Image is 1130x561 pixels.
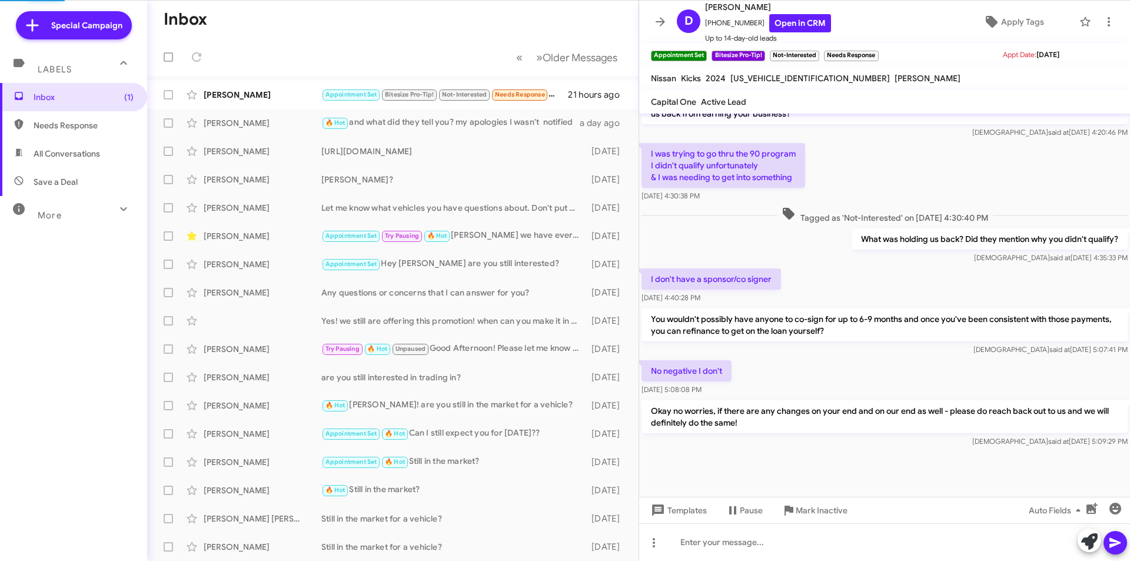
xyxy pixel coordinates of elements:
[769,14,831,32] a: Open in CRM
[321,145,586,157] div: [URL][DOMAIN_NAME]
[325,458,377,466] span: Appointment Set
[712,51,765,61] small: Bitesize Pro-Tip!
[586,428,629,440] div: [DATE]
[34,148,100,160] span: All Conversations
[204,456,321,468] div: [PERSON_NAME]
[325,345,360,353] span: Try Pausing
[325,486,345,494] span: 🔥 Hot
[325,430,377,437] span: Appointment Set
[321,257,586,271] div: Hey [PERSON_NAME] are you still interested?
[321,513,586,525] div: Still in the market for a vehicle?
[642,400,1128,433] p: Okay no worries, if there are any changes on your end and on our end as well - please do reach ba...
[124,91,134,103] span: (1)
[586,456,629,468] div: [DATE]
[586,258,629,270] div: [DATE]
[586,371,629,383] div: [DATE]
[16,11,132,39] a: Special Campaign
[38,210,62,221] span: More
[705,14,831,32] span: [PHONE_NUMBER]
[325,260,377,268] span: Appointment Set
[740,500,763,521] span: Pause
[204,89,321,101] div: [PERSON_NAME]
[321,315,586,327] div: Yes! we still are offering this promotion! when can you make it in with a proof of income, reside...
[1048,437,1069,446] span: said at
[321,342,586,356] div: Good Afternoon! Please let me know if you would be interested in just coming in to see your optio...
[325,119,345,127] span: 🔥 Hot
[34,176,78,188] span: Save a Deal
[509,45,530,69] button: Previous
[204,513,321,525] div: [PERSON_NAME] [PERSON_NAME]
[34,119,134,131] span: Needs Response
[651,97,696,107] span: Capital One
[651,51,707,61] small: Appointment Set
[639,500,716,521] button: Templates
[325,232,377,240] span: Appointment Set
[204,287,321,298] div: [PERSON_NAME]
[204,174,321,185] div: [PERSON_NAME]
[321,287,586,298] div: Any questions or concerns that I can answer for you?
[642,360,732,381] p: No negative I don't
[385,430,405,437] span: 🔥 Hot
[642,191,700,200] span: [DATE] 4:30:38 PM
[442,91,487,98] span: Not-Interested
[204,258,321,270] div: [PERSON_NAME]
[586,230,629,242] div: [DATE]
[716,500,772,521] button: Pause
[204,371,321,383] div: [PERSON_NAME]
[321,88,568,101] div: No negative I don't
[385,458,405,466] span: 🔥 Hot
[586,484,629,496] div: [DATE]
[972,437,1128,446] span: [DEMOGRAPHIC_DATA] [DATE] 5:09:29 PM
[586,315,629,327] div: [DATE]
[568,89,629,101] div: 21 hours ago
[586,202,629,214] div: [DATE]
[385,91,434,98] span: Bitesize Pro-Tip!
[684,12,693,31] span: D
[321,174,586,185] div: [PERSON_NAME]?
[529,45,624,69] button: Next
[895,73,960,84] span: [PERSON_NAME]
[321,202,586,214] div: Let me know what vehicles you have questions about. Don't put your name or phone number on anythi...
[642,385,702,394] span: [DATE] 5:08:08 PM
[367,345,387,353] span: 🔥 Hot
[586,513,629,525] div: [DATE]
[642,293,700,302] span: [DATE] 4:40:28 PM
[796,500,847,521] span: Mark Inactive
[1003,50,1036,59] span: Appt Date:
[770,51,819,61] small: Not-Interested
[706,73,726,84] span: 2024
[974,253,1128,262] span: [DEMOGRAPHIC_DATA] [DATE] 4:35:33 PM
[204,484,321,496] div: [PERSON_NAME]
[321,399,586,412] div: [PERSON_NAME]! are you still in the market for a vehicle?
[321,541,586,553] div: Still in the market for a vehicle?
[586,174,629,185] div: [DATE]
[321,455,586,469] div: Still in the market?
[204,428,321,440] div: [PERSON_NAME]
[204,400,321,411] div: [PERSON_NAME]
[1048,128,1069,137] span: said at
[321,483,586,497] div: Still in the market?
[777,207,993,224] span: Tagged as 'Not-Interested' on [DATE] 4:30:40 PM
[385,232,419,240] span: Try Pausing
[772,500,857,521] button: Mark Inactive
[536,50,543,65] span: »
[1019,500,1095,521] button: Auto Fields
[730,73,890,84] span: [US_VEHICLE_IDENTIFICATION_NUMBER]
[586,145,629,157] div: [DATE]
[204,117,321,129] div: [PERSON_NAME]
[321,116,580,130] div: and what did they tell you? my apologies I wasn't notified
[51,19,122,31] span: Special Campaign
[1050,253,1071,262] span: said at
[204,343,321,355] div: [PERSON_NAME]
[586,343,629,355] div: [DATE]
[1029,500,1085,521] span: Auto Fields
[972,128,1128,137] span: [DEMOGRAPHIC_DATA] [DATE] 4:20:46 PM
[701,97,746,107] span: Active Lead
[580,117,629,129] div: a day ago
[1036,50,1059,59] span: [DATE]
[321,427,586,440] div: Can I still expect you for [DATE]??
[495,91,545,98] span: Needs Response
[642,268,781,290] p: I don't have a sponsor/co signer
[427,232,447,240] span: 🔥 Hot
[642,143,805,188] p: I was trying to go thru the 90 program I didn't qualify unfortunately & I was needing to get into...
